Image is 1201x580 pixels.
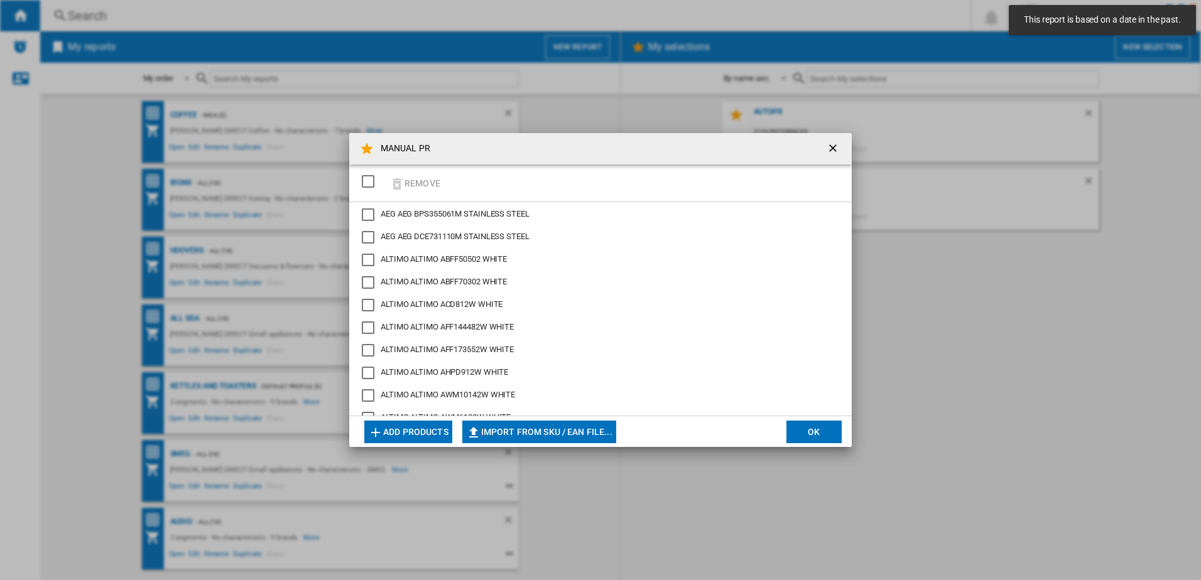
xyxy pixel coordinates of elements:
md-checkbox: ALTIMO ABFF70302 WHITE [362,276,829,289]
span: ALTIMO ALTIMO ABFF70302 WHITE [381,277,507,286]
ng-md-icon: getI18NText('BUTTONS.CLOSE_DIALOG') [827,142,842,157]
h4: MANUAL PR [374,142,430,155]
md-checkbox: ALTIMO ABFF50502 WHITE [362,254,829,266]
span: ALTIMO ALTIMO AWM6122W WHITE [381,412,511,422]
md-checkbox: ALTIMO AWM6122W WHITE [362,412,829,424]
button: getI18NText('BUTTONS.CLOSE_DIALOG') [822,136,847,161]
span: ALTIMO ALTIMO ACD812W WHITE [381,299,503,309]
span: AEG AEG DCE731110M STAINLESS STEEL [381,232,530,241]
button: Remove [386,168,444,198]
span: ALTIMO ALTIMO AFF173552W WHITE [381,345,514,354]
span: ALTIMO ALTIMO AHPD912W WHITE [381,367,508,377]
span: ALTIMO ALTIMO AWM10142W WHITE [381,390,515,399]
md-checkbox: ALTIMO AFF173552W WHITE [362,344,829,357]
span: ALTIMO ALTIMO ABFF50502 WHITE [381,254,507,264]
md-checkbox: AEG DCE731110M STAINLESS STEEL [362,231,829,244]
md-checkbox: ALTIMO AWM10142W WHITE [362,389,829,402]
button: Add products [364,421,452,443]
span: AEG AEG BPS355061M STAINLESS STEEL [381,209,530,218]
md-checkbox: ALTIMO ACD812W WHITE [362,299,829,311]
button: OK [786,421,842,443]
span: ALTIMO ALTIMO AFF144482W WHITE [381,322,514,331]
span: This report is based on a date in the past. [1020,14,1185,26]
button: Import from SKU / EAN file... [462,421,616,443]
md-checkbox: ALTIMO AHPD912W WHITE [362,367,829,379]
md-checkbox: SELECTIONS.EDITION_POPUP.SELECT_DESELECT [362,171,381,191]
md-checkbox: AEG BPS355061M STAINLESS STEEL [362,208,829,221]
md-checkbox: ALTIMO AFF144482W WHITE [362,321,829,334]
